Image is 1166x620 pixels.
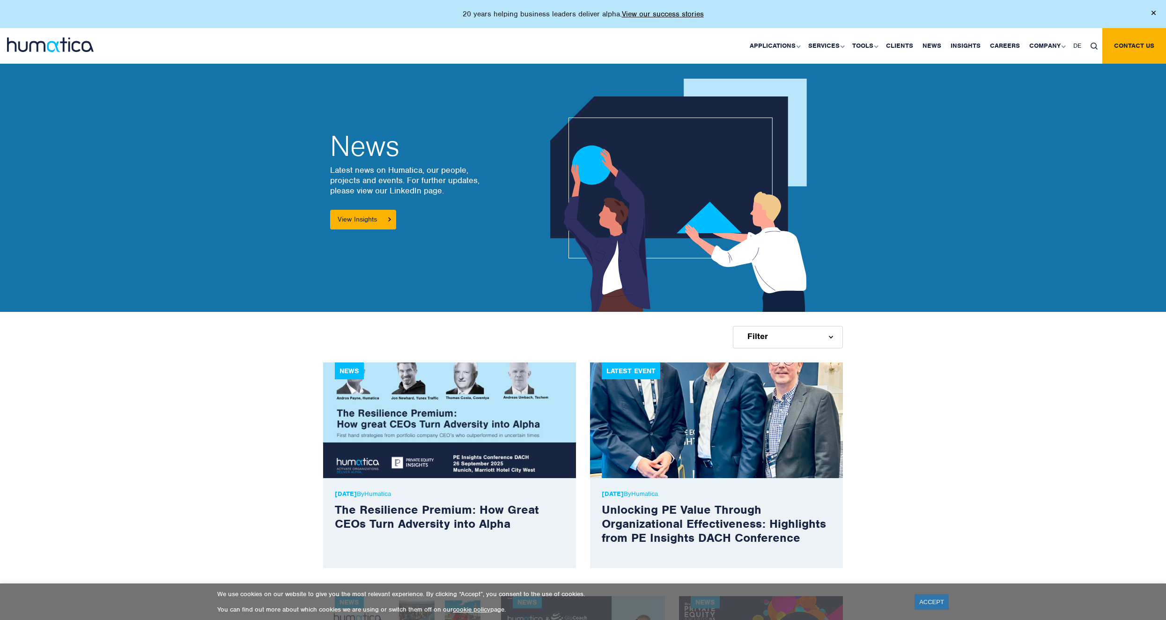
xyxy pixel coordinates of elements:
a: Tools [848,28,881,64]
p: By [602,490,831,498]
a: News [918,28,946,64]
a: The Resilience Premium: How Great CEOs Turn Adversity into Alpha [335,502,539,531]
p: You can find out more about which cookies we are using or switch them off on our page. [217,605,903,613]
a: Unlocking PE Value Through Organizational Effectiveness: Highlights from PE Insights DACH Conference [602,502,826,545]
a: Humatica [631,490,658,498]
img: news_ban1 [550,79,815,312]
a: Clients [881,28,918,64]
a: View our success stories [622,9,704,19]
a: Contact us [1102,28,1166,64]
a: Company [1025,28,1069,64]
div: News [335,362,364,379]
img: arrowicon [388,217,391,221]
img: d_arroww [829,336,833,339]
a: DE [1069,28,1086,64]
a: Humatica [364,490,391,498]
span: DE [1073,42,1081,50]
a: Insights [946,28,985,64]
h2: News [330,132,487,160]
a: cookie policy [453,605,490,613]
a: ACCEPT [915,594,949,610]
img: search_icon [1091,43,1098,50]
a: Careers [985,28,1025,64]
img: news1 [323,362,576,478]
p: By [335,490,564,498]
div: Latest Event [602,362,660,379]
a: Services [804,28,848,64]
p: 20 years helping business leaders deliver alpha. [463,9,704,19]
p: Latest news on Humatica, our people, projects and events. For further updates, please view our Li... [330,165,487,196]
p: We use cookies on our website to give you the most relevant experience. By clicking “Accept”, you... [217,590,903,598]
a: View Insights [330,210,396,229]
strong: [DATE] [602,490,624,498]
img: logo [7,37,94,52]
strong: [DATE] [335,490,357,498]
a: Applications [745,28,804,64]
span: Filter [747,332,768,340]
